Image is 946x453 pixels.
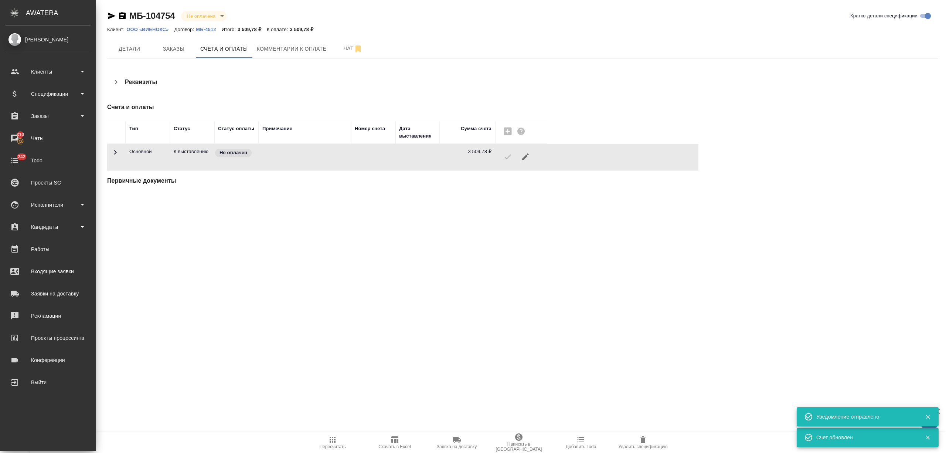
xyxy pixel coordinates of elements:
div: Уведомление отправлено [816,413,914,420]
a: 242Todo [2,151,94,170]
div: Сумма счета [461,125,491,132]
span: Детали [112,44,147,54]
div: Чаты [6,133,91,144]
a: 310Чаты [2,129,94,148]
div: Тип [129,125,138,132]
div: Входящие заявки [6,266,91,277]
div: Проекты SC [6,177,91,188]
p: Не оплачен [220,149,247,156]
span: Написать в [GEOGRAPHIC_DATA] [492,442,545,452]
span: Комментарии к оплате [257,44,327,54]
div: Дата выставления [399,125,436,140]
span: Toggle Row Expanded [111,152,120,158]
a: ООО «ВИЕНОКС» [126,26,174,32]
a: Конференции [2,351,94,369]
div: Кандидаты [6,222,91,233]
span: 242 [13,153,30,160]
div: Спецификации [6,88,91,99]
div: Заказы [6,111,91,122]
a: Заявки на доставку [2,284,94,303]
span: Счета и оплаты [200,44,248,54]
div: [PERSON_NAME] [6,36,91,44]
div: Работы [6,244,91,255]
button: Заявка на доставку [426,432,488,453]
div: Исполнители [6,199,91,210]
svg: Отписаться [354,44,363,53]
button: Закрыть [920,434,935,441]
p: Счет отправлен к выставлению в ардеп, но в 1С не выгружен еще, разблокировать можно только на сто... [174,148,211,155]
span: Скачать в Excel [378,444,411,449]
a: МБ-104754 [129,11,175,21]
div: Todo [6,155,91,166]
a: Проекты процессинга [2,329,94,347]
div: Проекты процессинга [6,332,91,344]
a: Выйти [2,373,94,392]
p: Итого: [222,27,238,32]
div: Выйти [6,377,91,388]
div: AWATERA [26,6,96,20]
div: Конференции [6,355,91,366]
button: Закрыть [920,413,935,420]
span: Пересчитать [320,444,346,449]
span: Удалить спецификацию [618,444,667,449]
button: Скопировать ссылку [118,11,127,20]
p: К оплате: [267,27,290,32]
h4: Первичные документы [107,176,661,185]
div: Клиенты [6,66,91,77]
p: Клиент: [107,27,126,32]
td: 3 509,78 ₽ [440,144,495,170]
p: МБ-4512 [196,27,221,32]
button: Редактировать [517,148,534,166]
button: Написать в [GEOGRAPHIC_DATA] [488,432,550,453]
div: Статус [174,125,190,132]
span: Заявка на доставку [437,444,477,449]
button: Добавить Todo [550,432,612,453]
div: Рекламации [6,310,91,321]
div: Не оплачена [181,11,227,21]
div: Заявки на доставку [6,288,91,299]
button: Пересчитать [302,432,364,453]
button: Скачать в Excel [364,432,426,453]
a: Проекты SC [2,173,94,192]
span: Добавить Todo [566,444,596,449]
p: 3 509,78 ₽ [238,27,267,32]
button: Не оплачена [185,13,218,19]
div: Примечание [262,125,292,132]
span: Заказы [156,44,191,54]
a: Входящие заявки [2,262,94,281]
p: Договор: [174,27,196,32]
a: Рекламации [2,307,94,325]
h4: Реквизиты [125,78,157,87]
span: Кратко детали спецификации [850,12,918,20]
div: Номер счета [355,125,385,132]
p: ООО «ВИЕНОКС» [126,27,174,32]
a: МБ-4512 [196,26,221,32]
a: Работы [2,240,94,258]
p: 3 509,78 ₽ [290,27,319,32]
span: 310 [12,131,29,138]
td: Основной [126,144,170,170]
span: Чат [335,44,371,53]
div: Статус оплаты [218,125,254,132]
button: Скопировать ссылку для ЯМессенджера [107,11,116,20]
h4: Счета и оплаты [107,103,661,112]
button: Удалить спецификацию [612,432,674,453]
div: Счет обновлен [816,434,914,441]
